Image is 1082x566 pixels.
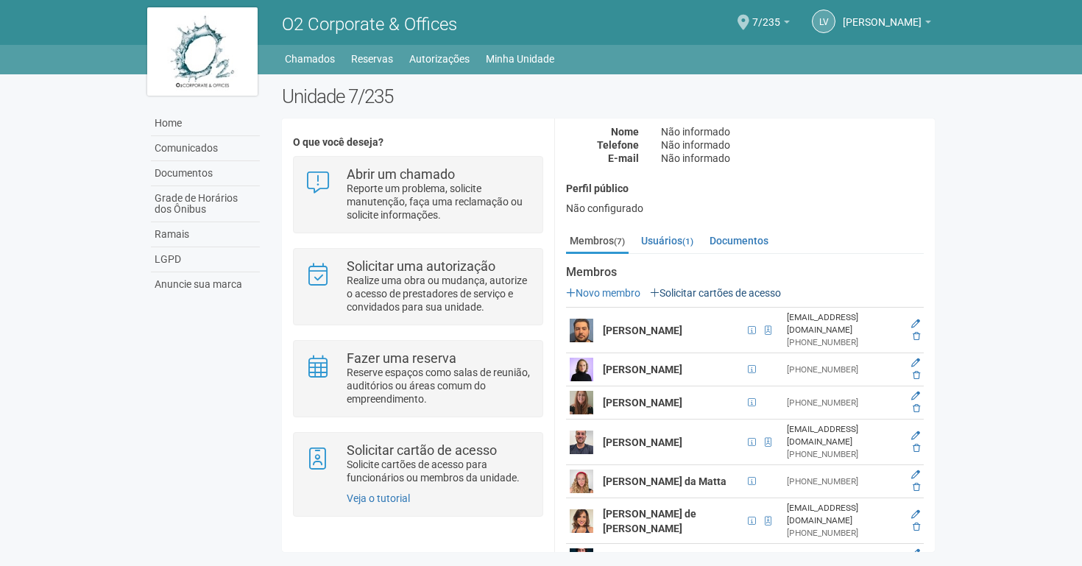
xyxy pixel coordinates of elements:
[911,548,920,559] a: Editar membro
[151,161,260,186] a: Documentos
[347,274,531,314] p: Realize uma obra ou mudança, autorize o acesso de prestadores de serviço e convidados para sua un...
[147,7,258,96] img: logo.jpg
[597,139,639,151] strong: Telefone
[347,182,531,222] p: Reporte um problema, solicite manutenção, faça uma reclamação ou solicite informações.
[566,230,629,254] a: Membros(7)
[151,222,260,247] a: Ramais
[347,366,531,406] p: Reserve espaços como salas de reunião, auditórios ou áreas comum do empreendimento.
[787,527,898,540] div: [PHONE_NUMBER]
[787,448,898,461] div: [PHONE_NUMBER]
[305,352,531,406] a: Fazer uma reserva Reserve espaços como salas de reunião, auditórios ou áreas comum do empreendime...
[570,319,593,342] img: user.png
[305,168,531,222] a: Abrir um chamado Reporte um problema, solicite manutenção, faça uma reclamação ou solicite inform...
[486,49,554,69] a: Minha Unidade
[752,18,790,30] a: 7/235
[787,475,898,488] div: [PHONE_NUMBER]
[603,364,682,375] strong: [PERSON_NAME]
[787,423,898,448] div: [EMAIL_ADDRESS][DOMAIN_NAME]
[911,509,920,520] a: Editar membro
[347,258,495,274] strong: Solicitar uma autorização
[566,266,924,279] strong: Membros
[682,236,693,247] small: (1)
[650,152,935,165] div: Não informado
[305,444,531,484] a: Solicitar cartão de acesso Solicite cartões de acesso para funcionários ou membros da unidade.
[151,272,260,297] a: Anuncie sua marca
[603,325,682,336] strong: [PERSON_NAME]
[752,2,780,28] span: 7/235
[911,358,920,368] a: Editar membro
[603,508,696,534] strong: [PERSON_NAME] de [PERSON_NAME]
[787,311,898,336] div: [EMAIL_ADDRESS][DOMAIN_NAME]
[706,230,772,252] a: Documentos
[293,137,542,148] h4: O que você deseja?
[285,49,335,69] a: Chamados
[843,2,922,28] span: Luciano Vasconcelos Galvão Filho
[409,49,470,69] a: Autorizações
[650,287,781,299] a: Solicitar cartões de acesso
[608,152,639,164] strong: E-mail
[812,10,835,33] a: LV
[913,443,920,453] a: Excluir membro
[305,260,531,314] a: Solicitar uma autorização Realize uma obra ou mudança, autorize o acesso de prestadores de serviç...
[603,475,726,487] strong: [PERSON_NAME] da Matta
[787,364,898,376] div: [PHONE_NUMBER]
[614,236,625,247] small: (7)
[787,502,898,527] div: [EMAIL_ADDRESS][DOMAIN_NAME]
[911,470,920,480] a: Editar membro
[151,247,260,272] a: LGPD
[650,138,935,152] div: Não informado
[566,287,640,299] a: Novo membro
[570,391,593,414] img: user.png
[570,358,593,381] img: user.png
[151,136,260,161] a: Comunicados
[913,370,920,381] a: Excluir membro
[570,509,593,533] img: user.png
[570,431,593,454] img: user.png
[151,186,260,222] a: Grade de Horários dos Ônibus
[911,319,920,329] a: Editar membro
[913,482,920,492] a: Excluir membro
[637,230,697,252] a: Usuários(1)
[347,492,410,504] a: Veja o tutorial
[650,125,935,138] div: Não informado
[843,18,931,30] a: [PERSON_NAME]
[787,336,898,349] div: [PHONE_NUMBER]
[282,14,457,35] span: O2 Corporate & Offices
[566,202,924,215] div: Não configurado
[611,126,639,138] strong: Nome
[603,397,682,408] strong: [PERSON_NAME]
[347,166,455,182] strong: Abrir um chamado
[913,403,920,414] a: Excluir membro
[911,391,920,401] a: Editar membro
[913,331,920,342] a: Excluir membro
[347,350,456,366] strong: Fazer uma reserva
[351,49,393,69] a: Reservas
[787,397,898,409] div: [PHONE_NUMBER]
[347,458,531,484] p: Solicite cartões de acesso para funcionários ou membros da unidade.
[570,470,593,493] img: user.png
[911,431,920,441] a: Editar membro
[347,442,497,458] strong: Solicitar cartão de acesso
[282,85,935,107] h2: Unidade 7/235
[603,436,682,448] strong: [PERSON_NAME]
[566,183,924,194] h4: Perfil público
[151,111,260,136] a: Home
[913,522,920,532] a: Excluir membro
